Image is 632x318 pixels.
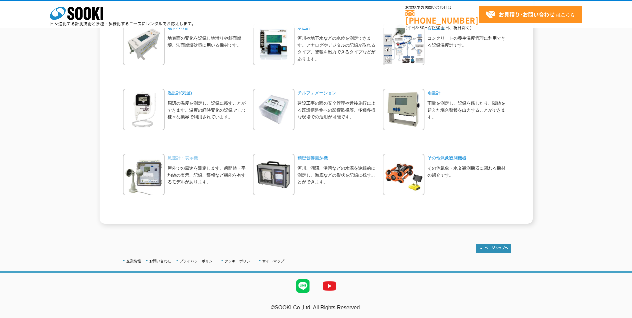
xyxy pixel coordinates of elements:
[253,154,295,195] img: 精密音響測深機
[123,154,165,195] img: 風速計・表示機
[499,10,555,18] strong: お見積り･お問い合わせ
[383,89,424,130] img: 雨量計
[298,165,379,186] p: 河川、湖沼、港湾などの水深を連続的に測定し、海底などの形状を記録に残すことができます。
[426,154,509,163] a: その他気象観測機器
[50,22,196,26] p: 日々進化する計測技術と多種・多様化するニーズにレンタルでお応えします。
[149,259,171,263] a: お問い合わせ
[405,10,479,24] a: [PHONE_NUMBER]
[298,100,379,121] p: 建設工事の際の安全管理や近接施行による既設構造物への影響監視等、多種多様な現場での活用が可能です。
[427,165,509,179] p: その他気象・水文観測機器に関わる機材の紹介です。
[429,25,441,31] span: 17:30
[427,35,509,49] p: コンクリートの養生温度管理に利用できる記録温度計です。
[426,89,509,98] a: 雨量計
[296,154,379,163] a: 精密音響測深機
[166,154,250,163] a: 風速計・表示機
[427,100,509,121] p: 雨量を測定し、記録を残したり、閾値を超えた場合警報を出力することができます。
[253,89,295,130] img: チルフォメーション
[180,259,216,263] a: プライバシーポリシー
[168,100,250,121] p: 周辺の温度を測定し、記録に残すことができます。温度の経時変化の記録 として様々な業界で利用されています。
[168,165,250,186] p: 屋外での風速を測定します。瞬間値・平均値の表示、記録、警報など機能を有するモデルがあります。
[298,35,379,63] p: 河川や地下水などの水位を測定できます。アナログやデジタルの記録が取れるタイプ、警報を出力できるタイプなどがあります。
[123,24,165,65] img: 地すべり計
[415,25,425,31] span: 8:50
[606,312,632,317] a: テストMail
[405,25,471,31] span: (平日 ～ 土日、祝日除く)
[225,259,254,263] a: クッキーポリシー
[479,6,582,23] a: お見積り･お問い合わせはこちら
[296,89,379,98] a: チルフォメーション
[123,89,165,130] img: 温度計(気温)
[262,259,284,263] a: サイトマップ
[405,6,479,10] span: お電話でのお問い合わせは
[290,273,316,299] img: LINE
[383,24,424,65] img: 養生温度
[476,244,511,253] img: トップページへ
[166,89,250,98] a: 温度計(気温)
[383,154,424,195] img: その他気象観測機器
[316,273,343,299] img: YouTube
[253,24,295,65] img: 水位計
[485,10,575,20] span: はこちら
[126,259,141,263] a: 企業情報
[168,35,250,49] p: 地表面の変化を記録し地滑りや斜面崩壊、法面崩壊対策に用いる機材です。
